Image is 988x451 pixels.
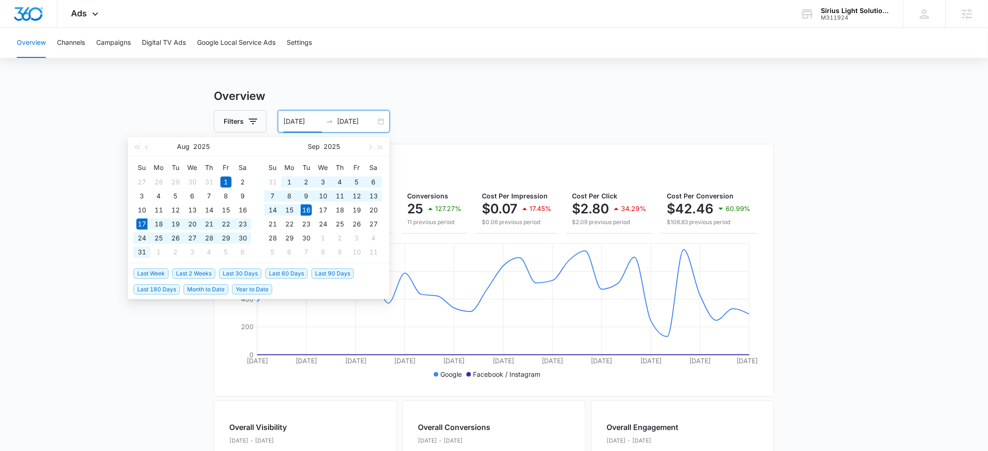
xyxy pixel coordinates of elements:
[407,192,448,200] span: Conversions
[170,204,181,216] div: 12
[201,203,218,217] td: 2025-08-14
[318,247,329,258] div: 8
[153,190,164,202] div: 4
[351,190,362,202] div: 12
[264,231,281,245] td: 2025-09-28
[821,14,889,21] div: account id
[296,357,317,365] tspan: [DATE]
[136,233,148,244] div: 24
[134,160,150,175] th: Su
[214,110,267,133] button: Filters
[473,369,540,379] p: Facebook / Instagram
[218,189,234,203] td: 2025-08-08
[418,437,490,445] p: [DATE] - [DATE]
[167,203,184,217] td: 2025-08-12
[229,437,308,445] p: [DATE] - [DATE]
[301,233,312,244] div: 30
[229,422,308,433] h2: Overall Visibility
[284,176,295,188] div: 1
[150,175,167,189] td: 2025-07-28
[334,190,346,202] div: 11
[284,190,295,202] div: 8
[365,189,382,203] td: 2025-09-13
[201,189,218,203] td: 2025-08-07
[572,201,609,216] p: $2.80
[220,190,232,202] div: 8
[267,233,278,244] div: 28
[187,218,198,230] div: 20
[667,192,734,200] span: Cost Per Conversion
[311,268,354,279] span: Last 90 Days
[220,233,232,244] div: 29
[301,190,312,202] div: 9
[136,190,148,202] div: 3
[150,189,167,203] td: 2025-08-04
[607,437,678,445] p: [DATE] - [DATE]
[264,175,281,189] td: 2025-08-31
[301,204,312,216] div: 16
[281,203,298,217] td: 2025-09-15
[187,190,198,202] div: 6
[368,190,379,202] div: 13
[241,323,254,331] tspan: 200
[308,137,320,156] button: Sep
[572,192,617,200] span: Cost Per Click
[247,357,268,365] tspan: [DATE]
[315,231,332,245] td: 2025-10-01
[249,351,254,359] tspan: 0
[234,245,251,259] td: 2025-09-06
[334,204,346,216] div: 18
[167,245,184,259] td: 2025-09-02
[184,189,201,203] td: 2025-08-06
[284,247,295,258] div: 6
[237,190,248,202] div: 9
[234,217,251,231] td: 2025-08-23
[170,218,181,230] div: 19
[365,217,382,231] td: 2025-09-27
[332,189,348,203] td: 2025-09-11
[264,203,281,217] td: 2025-09-14
[167,160,184,175] th: Tu
[187,204,198,216] div: 13
[301,176,312,188] div: 2
[264,217,281,231] td: 2025-09-21
[267,204,278,216] div: 14
[234,231,251,245] td: 2025-08-30
[281,245,298,259] td: 2025-10-06
[237,204,248,216] div: 16
[315,189,332,203] td: 2025-09-10
[187,233,198,244] div: 27
[167,217,184,231] td: 2025-08-19
[315,245,332,259] td: 2025-10-08
[572,218,646,226] p: $2.09 previous period
[264,160,281,175] th: Su
[184,175,201,189] td: 2025-07-30
[232,284,272,295] span: Year to Date
[591,357,613,365] tspan: [DATE]
[265,268,308,279] span: Last 60 Days
[71,8,87,18] span: Ads
[351,176,362,188] div: 5
[351,233,362,244] div: 3
[368,204,379,216] div: 20
[281,217,298,231] td: 2025-09-22
[219,268,261,279] span: Last 30 Days
[365,175,382,189] td: 2025-09-06
[821,7,889,14] div: account name
[187,176,198,188] div: 30
[301,218,312,230] div: 23
[170,233,181,244] div: 26
[332,175,348,189] td: 2025-09-04
[134,284,180,295] span: Last 180 Days
[407,218,461,226] p: 11 previous period
[167,231,184,245] td: 2025-08-26
[170,247,181,258] div: 2
[368,233,379,244] div: 4
[348,245,365,259] td: 2025-10-10
[170,190,181,202] div: 5
[394,357,416,365] tspan: [DATE]
[298,160,315,175] th: Tu
[150,217,167,231] td: 2025-08-18
[284,204,295,216] div: 15
[153,233,164,244] div: 25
